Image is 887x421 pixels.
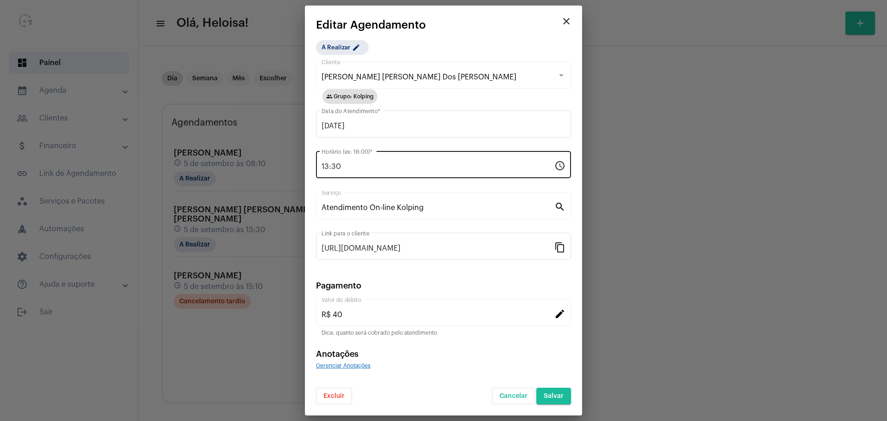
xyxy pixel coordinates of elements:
[322,244,554,253] input: Link
[492,388,535,404] button: Cancelar
[322,162,554,171] input: Horário
[554,308,565,319] mat-icon: edit
[316,363,371,368] span: Gerenciar Anotações
[322,89,377,104] mat-chip: Grupo: Kolping
[554,201,565,212] mat-icon: search
[316,282,361,290] span: Pagamento
[554,241,565,253] mat-icon: content_copy
[326,93,333,100] mat-icon: group
[322,330,437,337] mat-hint: Dica: quanto será cobrado pelo atendimento
[316,388,352,404] button: Excluir
[352,43,363,54] mat-icon: edit
[554,160,565,171] mat-icon: schedule
[499,393,528,399] span: Cancelar
[316,350,358,358] span: Anotações
[322,73,516,81] span: [PERSON_NAME] [PERSON_NAME] Dos [PERSON_NAME]
[316,40,369,55] mat-chip: A Realizar
[322,204,554,212] input: Pesquisar serviço
[316,19,426,31] span: Editar Agendamento
[322,311,554,319] input: Valor
[323,393,345,399] span: Excluir
[536,388,571,404] button: Salvar
[561,16,572,27] mat-icon: close
[544,393,564,399] span: Salvar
